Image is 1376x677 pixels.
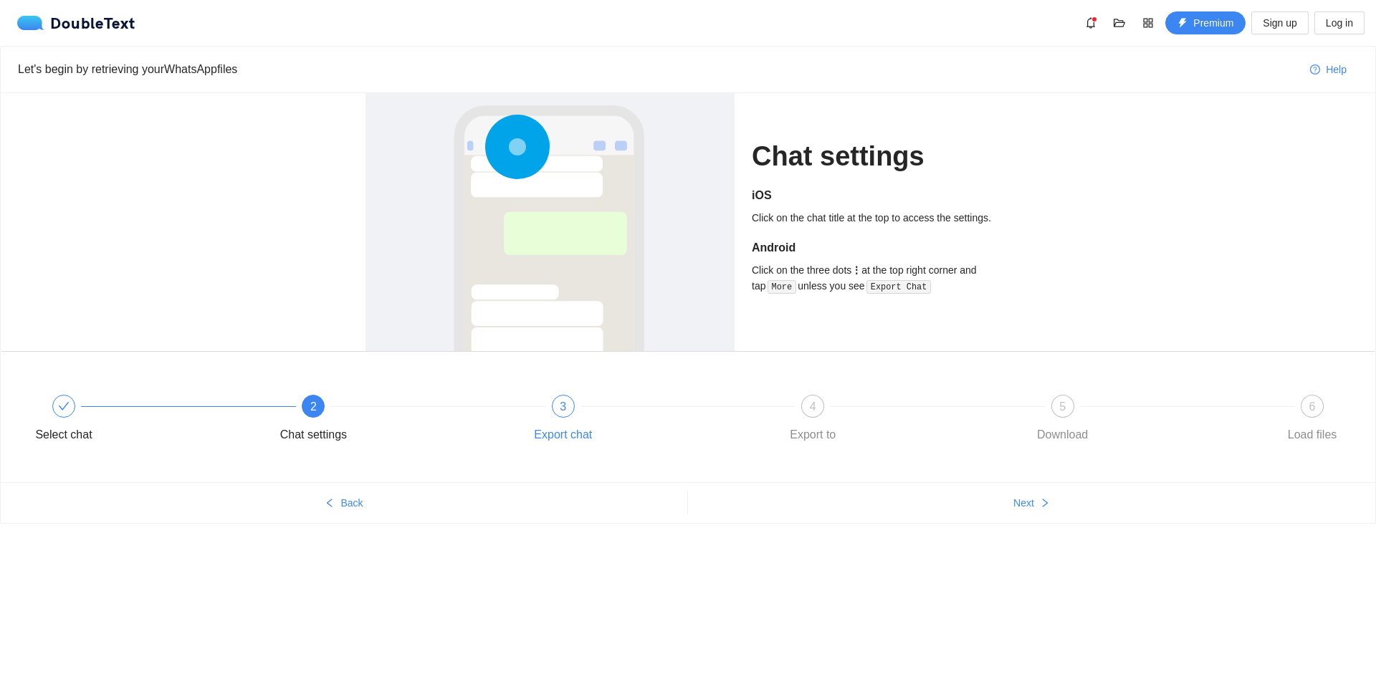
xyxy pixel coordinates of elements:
[1165,11,1246,34] button: thunderboltPremium
[280,423,347,446] div: Chat settings
[58,400,70,412] span: check
[1059,400,1066,413] span: 5
[688,491,1375,514] button: Nextright
[810,400,816,413] span: 4
[866,280,931,294] code: Export Chat
[22,395,272,446] div: Select chat
[310,400,317,413] span: 2
[752,239,1010,256] h5: Android
[1263,15,1296,31] span: Sign up
[790,423,836,446] div: Export to
[35,423,92,446] div: Select chat
[768,280,796,294] code: More
[560,400,566,413] span: 3
[534,423,592,446] div: Export chat
[752,140,1010,173] h1: Chat settings
[1080,17,1102,29] span: bell
[1326,62,1347,77] span: Help
[522,395,771,446] div: 3Export chat
[1109,17,1130,29] span: folder-open
[17,16,135,30] div: DoubleText
[1013,495,1034,511] span: Next
[1299,58,1358,81] button: question-circleHelp
[771,395,1021,446] div: 4Export to
[18,60,1299,78] div: Let's begin by retrieving your WhatsApp files
[1021,395,1271,446] div: 5Download
[752,187,1010,204] h5: iOS
[340,495,363,511] span: Back
[1137,11,1160,34] button: appstore
[1108,11,1131,34] button: folder-open
[1251,11,1308,34] button: Sign up
[752,262,1010,294] div: Click on the three dots at the top right corner and tap unless you see
[325,498,335,509] span: left
[851,264,861,276] b: ⋮
[1,491,687,514] button: leftBack
[752,210,1010,226] div: Click on the chat title at the top to access the settings.
[1037,423,1088,446] div: Download
[1314,11,1365,34] button: Log in
[17,16,50,30] img: logo
[1137,17,1159,29] span: appstore
[1310,64,1320,76] span: question-circle
[1309,400,1316,413] span: 6
[1040,498,1050,509] span: right
[1288,423,1337,446] div: Load files
[17,16,135,30] a: logoDoubleText
[1193,15,1233,31] span: Premium
[1079,11,1102,34] button: bell
[1326,15,1353,31] span: Log in
[1271,395,1354,446] div: 6Load files
[1177,18,1188,29] span: thunderbolt
[272,395,521,446] div: 2Chat settings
